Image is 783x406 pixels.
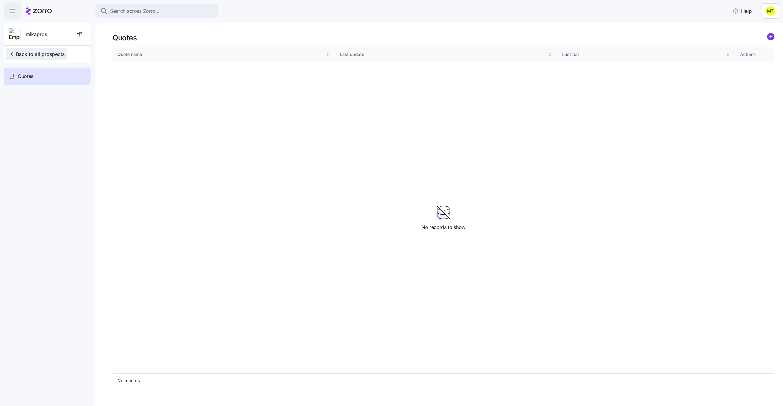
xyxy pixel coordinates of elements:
[9,50,65,58] span: Back to all prospects
[6,48,67,60] button: Back to all prospects
[95,4,218,18] button: Search across Zorro...
[740,51,770,58] div: Actions
[9,28,20,41] img: Employer logo
[117,51,324,58] div: Quote name
[4,68,91,85] a: Quotes
[335,47,557,61] th: Last updateNot sorted
[421,223,466,231] span: No records to show
[117,378,718,384] div: No records
[767,33,774,40] svg: add icon
[110,7,160,15] span: Search across Zorro...
[726,52,730,57] div: Not sorted
[113,47,335,61] th: Quote nameNot sorted
[728,5,757,17] button: Help
[113,33,137,42] h1: Quotes
[562,51,725,58] div: Last run
[325,52,330,57] div: Not sorted
[767,33,774,42] a: add icon
[340,51,547,58] div: Last update
[557,47,735,61] th: Last runNot sorted
[548,52,552,57] div: Not sorted
[18,72,33,80] span: Quotes
[733,7,752,15] span: Help
[26,31,47,38] span: mikapros
[766,6,775,16] img: dace68ce0eeee74621b5602f0c9efd16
